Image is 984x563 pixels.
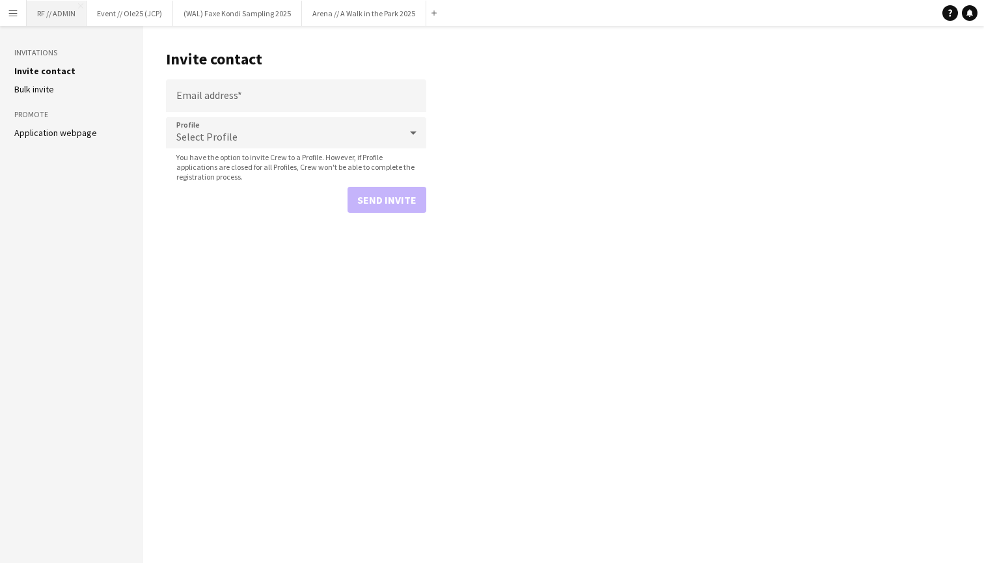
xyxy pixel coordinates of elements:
[173,1,302,26] button: (WAL) Faxe Kondi Sampling 2025
[14,109,129,120] h3: Promote
[27,1,87,26] button: RF // ADMIN
[14,127,97,139] a: Application webpage
[176,130,238,143] span: Select Profile
[14,83,54,95] a: Bulk invite
[87,1,173,26] button: Event // Ole25 (JCP)
[166,152,426,182] span: You have the option to invite Crew to a Profile. However, if Profile applications are closed for ...
[14,65,75,77] a: Invite contact
[166,49,426,69] h1: Invite contact
[302,1,426,26] button: Arena // A Walk in the Park 2025
[14,47,129,59] h3: Invitations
